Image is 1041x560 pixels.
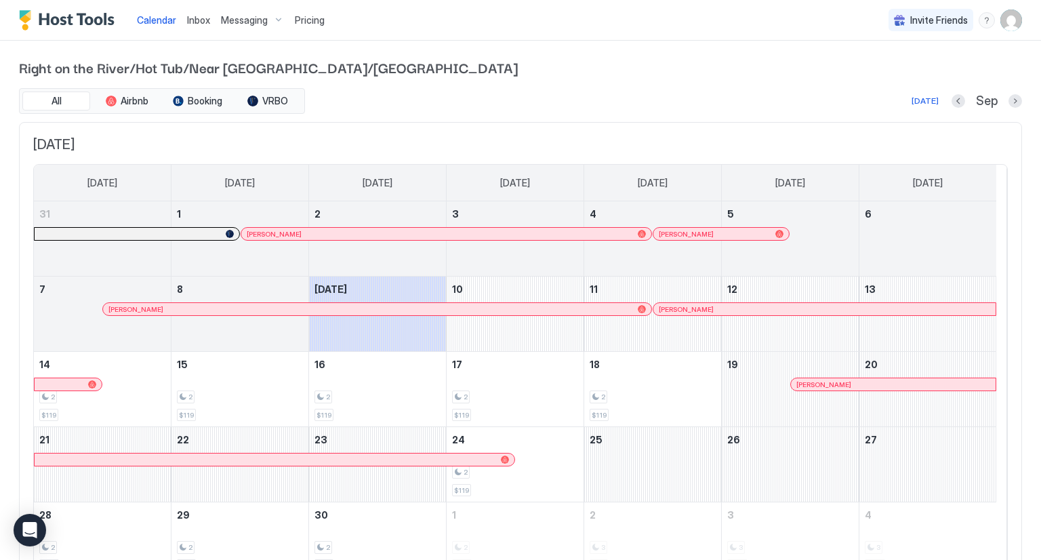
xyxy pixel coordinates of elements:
a: September 17, 2025 [447,352,584,377]
span: 31 [39,208,50,220]
span: 14 [39,359,50,370]
a: August 31, 2025 [34,201,171,226]
span: 26 [727,434,740,445]
td: September 9, 2025 [309,277,447,352]
a: September 29, 2025 [171,502,308,527]
span: 12 [727,283,737,295]
span: [DATE] [500,177,530,189]
span: Right on the River/Hot Tub/Near [GEOGRAPHIC_DATA]/[GEOGRAPHIC_DATA] [19,57,1022,77]
td: September 24, 2025 [447,427,584,502]
span: 1 [177,208,181,220]
a: Friday [762,165,819,201]
span: 25 [590,434,603,445]
td: September 4, 2025 [584,201,721,277]
td: September 3, 2025 [447,201,584,277]
span: [DATE] [87,177,117,189]
a: September 14, 2025 [34,352,171,377]
span: 2 [51,393,55,401]
td: August 31, 2025 [34,201,171,277]
span: [PERSON_NAME] [108,305,163,314]
td: September 6, 2025 [859,201,996,277]
a: September 1, 2025 [171,201,308,226]
td: September 27, 2025 [859,427,996,502]
span: 18 [590,359,600,370]
a: September 15, 2025 [171,352,308,377]
span: [PERSON_NAME] [659,305,714,314]
span: 11 [590,283,598,295]
span: 4 [865,509,872,521]
a: October 3, 2025 [722,502,859,527]
span: 6 [865,208,872,220]
span: All [52,95,62,107]
span: 29 [177,509,190,521]
td: September 25, 2025 [584,427,721,502]
div: [DATE] [912,95,939,107]
a: September 10, 2025 [447,277,584,302]
a: September 16, 2025 [309,352,446,377]
span: 23 [314,434,327,445]
span: Invite Friends [910,14,968,26]
a: September 3, 2025 [447,201,584,226]
td: September 8, 2025 [171,277,309,352]
span: Inbox [187,14,210,26]
span: $119 [179,411,194,420]
td: September 22, 2025 [171,427,309,502]
span: 10 [452,283,463,295]
span: [PERSON_NAME] [659,230,714,239]
span: [DATE] [363,177,392,189]
td: September 19, 2025 [721,352,859,427]
span: $119 [454,411,469,420]
div: User profile [1000,9,1022,31]
span: $119 [592,411,607,420]
a: Saturday [899,165,956,201]
span: [DATE] [225,177,255,189]
a: Calendar [137,13,176,27]
a: September 24, 2025 [447,427,584,452]
a: October 2, 2025 [584,502,721,527]
a: October 4, 2025 [859,502,996,527]
a: September 19, 2025 [722,352,859,377]
a: September 9, 2025 [309,277,446,302]
div: Open Intercom Messenger [14,514,46,546]
td: September 2, 2025 [309,201,447,277]
span: Calendar [137,14,176,26]
a: September 18, 2025 [584,352,721,377]
div: [PERSON_NAME] [247,230,647,239]
td: September 10, 2025 [447,277,584,352]
a: Host Tools Logo [19,10,121,31]
td: September 5, 2025 [721,201,859,277]
td: September 16, 2025 [309,352,447,427]
td: September 7, 2025 [34,277,171,352]
span: [PERSON_NAME] [796,380,851,389]
td: September 18, 2025 [584,352,721,427]
span: 13 [865,283,876,295]
span: 2 [326,543,330,552]
a: September 8, 2025 [171,277,308,302]
span: 19 [727,359,738,370]
span: 2 [51,543,55,552]
a: Monday [211,165,268,201]
div: menu [979,12,995,28]
span: 2 [464,393,468,401]
span: $119 [454,486,469,495]
a: September 27, 2025 [859,427,996,452]
button: VRBO [234,92,302,111]
span: 2 [464,468,468,477]
div: [PERSON_NAME] [796,380,990,389]
span: 24 [452,434,465,445]
a: September 25, 2025 [584,427,721,452]
td: September 23, 2025 [309,427,447,502]
a: September 21, 2025 [34,427,171,452]
span: 2 [326,393,330,401]
a: Thursday [624,165,681,201]
td: September 20, 2025 [859,352,996,427]
span: 7 [39,283,45,295]
span: $119 [317,411,331,420]
span: Messaging [221,14,268,26]
span: 4 [590,208,596,220]
span: 27 [865,434,877,445]
span: [DATE] [913,177,943,189]
a: September 7, 2025 [34,277,171,302]
td: September 17, 2025 [447,352,584,427]
td: September 14, 2025 [34,352,171,427]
